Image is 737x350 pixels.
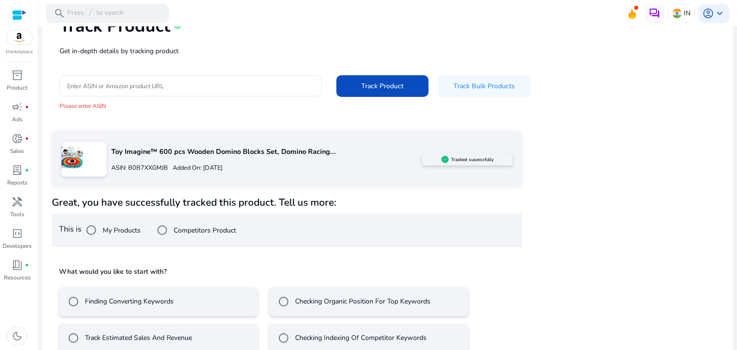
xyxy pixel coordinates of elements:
p: Developers [2,242,32,250]
span: inventory_2 [12,70,23,81]
p: Reports [7,178,27,187]
img: in.svg [672,9,682,18]
span: fiber_manual_record [25,263,29,267]
label: Checking Organic Position For Top Keywords [293,296,430,306]
span: code_blocks [12,228,23,239]
label: Competitors Product [172,225,236,235]
img: 51Kn2H2O06L.jpg [61,147,83,168]
p: Tools [10,210,24,219]
span: fiber_manual_record [25,137,29,140]
p: Added On: [DATE] [168,163,223,173]
p: Product [7,83,27,92]
span: keyboard_arrow_down [714,8,725,19]
span: Track Bulk Products [453,81,515,91]
button: Track Product [336,75,428,97]
label: My Products [101,225,141,235]
p: IN [684,5,690,22]
h1: Track Product [59,16,170,36]
p: Toy Imagine™ 600 pcs Wooden Domino Blocks Set, Domino Racing... [111,147,422,157]
p: ASIN: B0B7XXGMJB [111,163,168,173]
span: handyman [12,196,23,208]
span: donut_small [12,133,23,144]
p: Press to search [67,8,124,19]
p: Please enter ASIN [59,102,716,110]
p: Resources [4,273,31,282]
span: lab_profile [12,164,23,176]
p: Sales [10,147,24,155]
span: dark_mode [12,330,23,342]
span: search [54,8,65,19]
img: sellerapp_active [441,156,449,163]
button: Track Bulk Products [438,75,530,97]
label: Track Estimated Sales And Revenue [83,333,192,343]
img: amazon.svg [6,30,32,45]
div: This is [52,213,522,247]
span: / [86,8,95,19]
h5: What would you like to start with? [59,267,515,277]
span: fiber_manual_record [25,105,29,109]
h4: Great, you have successfully tracked this product. Tell us more: [52,197,522,209]
p: Marketplace [6,48,33,56]
span: book_4 [12,259,23,271]
span: account_circle [702,8,714,19]
span: fiber_manual_record [25,168,29,172]
label: Checking Indexing Of Competitor Keywords [293,333,427,343]
span: info [173,20,182,30]
p: Ads [12,115,23,124]
label: Finding Converting Keywords [83,296,174,306]
span: Track Product [361,81,404,91]
span: campaign [12,101,23,113]
h5: Tracked successfully [451,157,494,163]
p: Get in-depth details by tracking product [59,46,716,56]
